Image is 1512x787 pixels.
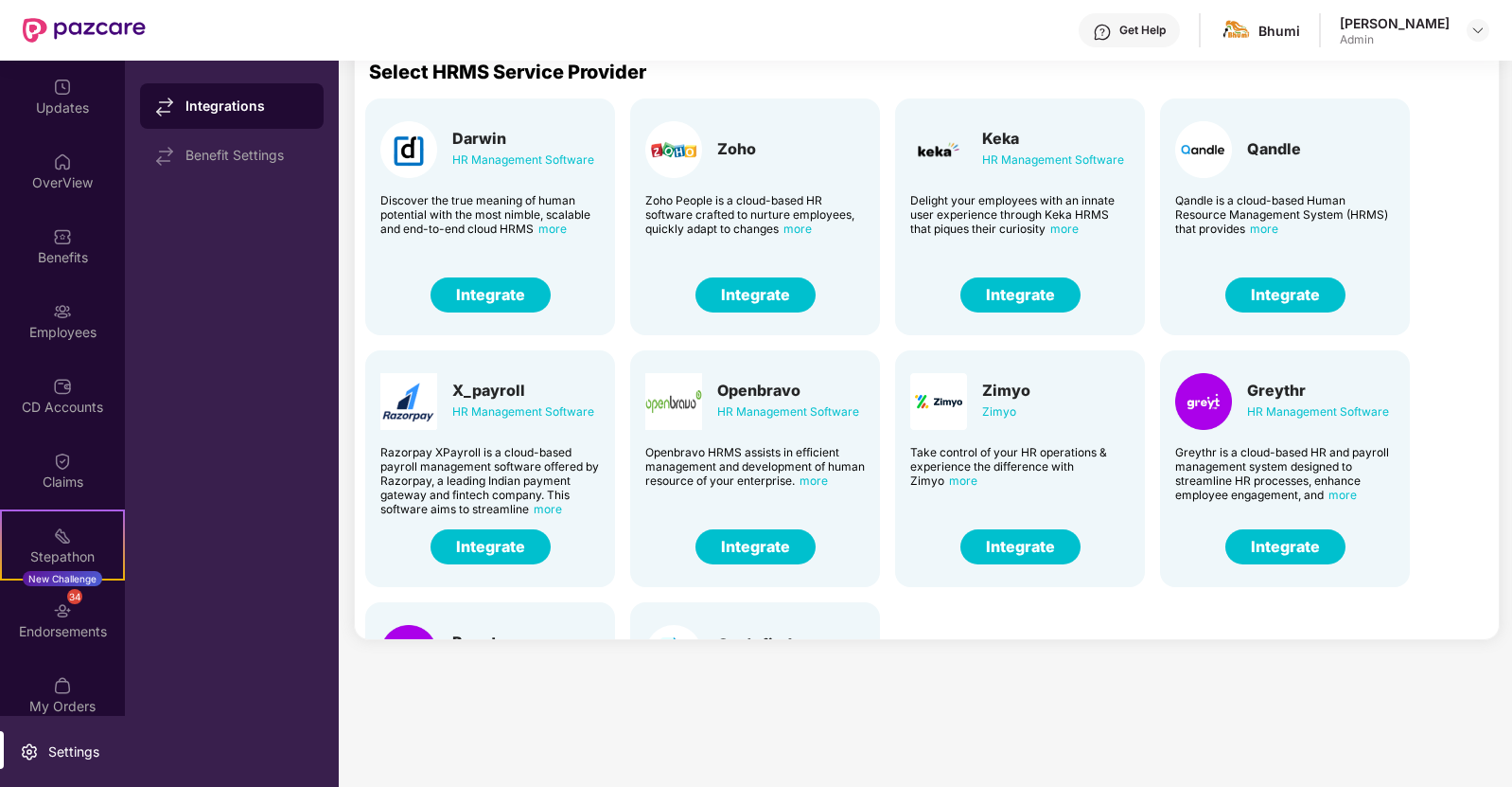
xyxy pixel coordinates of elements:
div: Zoho People is a cloud-based HR software crafted to nurture employees, quickly adapt to changes [645,193,865,236]
button: Integrate [1225,277,1345,313]
div: Zimyo [982,402,1030,422]
button: Integrate [960,529,1081,564]
span: more [949,474,977,488]
button: Integrate [431,529,551,564]
span: more [534,502,562,516]
img: svg+xml;base64,PHN2ZyBpZD0iRW1wbG95ZWVzIiB4bWxucz0iaHR0cDovL3d3dy53My5vcmcvMjAwMC9zdmciIHdpZHRoPS... [53,302,72,321]
div: Razorpay XPayroll is a cloud-based payroll management software offered by Razorpay, a leading Ind... [380,445,600,516]
div: Bhumi [1258,22,1300,40]
div: Select HRMS Service Provider [369,61,1499,83]
div: Zimyo [982,381,1030,400]
div: Stepathon [2,547,123,566]
div: Benefit Settings [185,148,308,163]
img: svg+xml;base64,PHN2ZyBpZD0iVXBkYXRlZCIgeG1sbnM9Imh0dHA6Ly93d3cudzMub3JnLzIwMDAvc3ZnIiB3aWR0aD0iMj... [53,78,72,97]
button: Integrate [1225,529,1345,564]
div: HR Management Software [452,402,594,422]
img: svg+xml;base64,PHN2ZyBpZD0iU2V0dGluZy0yMHgyMCIgeG1sbnM9Imh0dHA6Ly93d3cudzMub3JnLzIwMDAvc3ZnIiB3aW... [20,742,39,761]
div: Zoho [717,139,756,158]
img: Card Logo [1175,373,1232,430]
div: Can't find your HRMS? [717,635,865,672]
div: 34 [67,589,82,604]
img: svg+xml;base64,PHN2ZyBpZD0iQ2xhaW0iIHhtbG5zPSJodHRwOi8vd3d3LnczLm9yZy8yMDAwL3N2ZyIgd2lkdGg9IjIwIi... [53,452,72,471]
span: more [783,222,812,236]
div: Greythr is a cloud-based HR and payroll management system designed to streamline HR processes, en... [1175,445,1395,502]
div: Qandle [1247,139,1301,158]
div: HR Management Software [452,150,594,170]
button: Integrate [695,529,816,564]
img: svg+xml;base64,PHN2ZyBpZD0iQ0RfQWNjb3VudHMiIGRhdGEtbmFtZT0iQ0QgQWNjb3VudHMiIHhtbG5zPSJodHRwOi8vd3... [53,377,72,396]
img: Card Logo [645,373,702,430]
img: svg+xml;base64,PHN2ZyBpZD0iRW5kb3JzZW1lbnRzIiB4bWxucz0iaHR0cDovL3d3dy53My5vcmcvMjAwMC9zdmciIHdpZH... [53,601,72,620]
button: Integrate [695,277,816,313]
img: Card Logo [910,121,967,178]
div: HR Management Software [982,150,1124,170]
img: svg+xml;base64,PHN2ZyB4bWxucz0iaHR0cDovL3d3dy53My5vcmcvMjAwMC9zdmciIHdpZHRoPSIyMSIgaGVpZ2h0PSIyMC... [53,527,72,546]
div: Admin [1340,32,1450,47]
div: Take control of your HR operations & experience the difference with Zimyo [910,445,1130,488]
div: Repute [452,633,520,652]
div: [PERSON_NAME] [1340,14,1450,32]
img: svg+xml;base64,PHN2ZyBpZD0iSG9tZSIgeG1sbnM9Imh0dHA6Ly93d3cudzMub3JnLzIwMDAvc3ZnIiB3aWR0aD0iMjAiIG... [53,152,72,171]
div: New Challenge [23,571,102,586]
img: bhumi%20(1).jpg [1222,17,1250,45]
img: Card Logo [645,121,702,178]
div: HR Management Software [717,402,859,422]
img: Card Logo [645,625,702,682]
div: Darwin [452,129,594,148]
div: Keka [982,129,1124,148]
img: Card Logo [380,121,437,178]
img: Card Logo [910,373,967,430]
span: more [538,222,567,236]
div: Settings [43,742,105,761]
div: Openbravo HRMS assists in efficient management and development of human resource of your enterprise. [645,445,865,488]
img: svg+xml;base64,PHN2ZyB4bWxucz0iaHR0cDovL3d3dy53My5vcmcvMjAwMC9zdmciIHdpZHRoPSIxNy44MzIiIGhlaWdodD... [155,98,174,116]
div: HR Management Software [1247,402,1389,422]
div: Openbravo [717,381,859,400]
img: svg+xml;base64,PHN2ZyBpZD0iSGVscC0zMngzMiIgeG1sbnM9Imh0dHA6Ly93d3cudzMub3JnLzIwMDAvc3ZnIiB3aWR0aD... [1093,23,1112,42]
img: svg+xml;base64,PHN2ZyB4bWxucz0iaHR0cDovL3d3dy53My5vcmcvMjAwMC9zdmciIHdpZHRoPSIxNy44MzIiIGhlaWdodD... [155,147,174,166]
img: svg+xml;base64,PHN2ZyBpZD0iRHJvcGRvd24tMzJ4MzIiIHhtbG5zPSJodHRwOi8vd3d3LnczLm9yZy8yMDAwL3N2ZyIgd2... [1470,23,1486,38]
div: Delight your employees with an innate user experience through Keka HRMS that piques their curiosity [910,193,1130,236]
div: Discover the true meaning of human potential with the most nimble, scalable and end-to-end cloud ... [380,193,600,236]
span: more [1328,488,1357,502]
img: svg+xml;base64,PHN2ZyBpZD0iQmVuZWZpdHMiIHhtbG5zPSJodHRwOi8vd3d3LnczLm9yZy8yMDAwL3N2ZyIgd2lkdGg9Ij... [53,227,72,246]
div: Integrations [185,97,308,116]
button: Integrate [431,277,551,313]
div: X_payroll [452,381,594,400]
div: Get Help [1119,23,1166,38]
span: more [1250,222,1278,236]
div: Greythr [1247,381,1389,400]
button: Integrate [960,277,1081,313]
img: Card Logo [380,373,437,430]
span: more [1050,222,1079,236]
img: New Pazcare Logo [23,18,146,43]
span: more [800,474,828,488]
img: Card Logo [380,625,437,682]
div: Qandle is a cloud-based Human Resource Management System (HRMS) that provides [1175,193,1395,236]
img: svg+xml;base64,PHN2ZyBpZD0iTXlfT3JkZXJzIiBkYXRhLW5hbWU9Ik15IE9yZGVycyIgeG1sbnM9Imh0dHA6Ly93d3cudz... [53,676,72,695]
img: Card Logo [1175,121,1232,178]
